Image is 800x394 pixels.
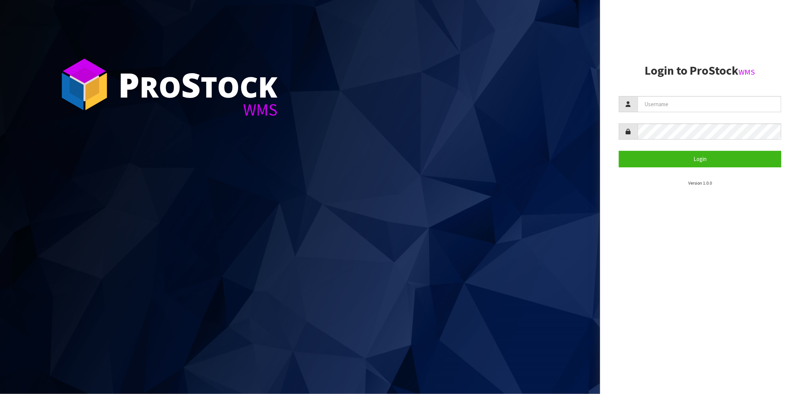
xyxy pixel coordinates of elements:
small: Version 1.0.0 [688,180,712,186]
small: WMS [738,67,755,77]
button: Login [619,151,781,167]
div: WMS [118,101,278,118]
span: P [118,62,140,107]
span: S [181,62,201,107]
h2: Login to ProStock [619,64,781,77]
img: ProStock Cube [56,56,113,113]
input: Username [638,96,781,112]
div: ro tock [118,68,278,101]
